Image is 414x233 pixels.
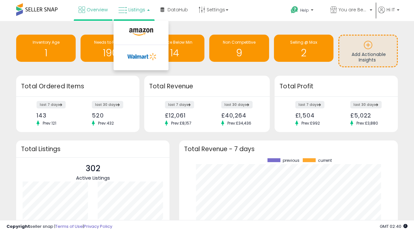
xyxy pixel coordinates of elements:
strong: Copyright [6,223,30,229]
span: Add Actionable Insights [352,51,386,63]
a: Help [286,1,324,21]
span: 2025-10-13 02:40 GMT [380,223,408,229]
a: Hi IT [378,6,399,21]
a: Needs to Reprice 190 [81,35,140,62]
span: Prev: £992 [298,120,323,126]
h1: 1 [19,48,72,58]
span: Help [300,7,309,13]
span: Prev: £3,880 [353,120,381,126]
span: Needs to Reprice [94,39,127,45]
label: last 30 days [350,101,382,108]
span: current [318,158,332,163]
span: BB Price Below Min [157,39,192,45]
h1: 9 [212,48,266,58]
div: seller snap | | [6,224,112,230]
label: last 7 days [295,101,324,108]
div: £40,264 [221,112,258,119]
h3: Total Revenue [149,82,265,91]
h3: Total Ordered Items [21,82,135,91]
span: previous [283,158,300,163]
a: Non Competitive 9 [209,35,269,62]
a: Privacy Policy [84,223,112,229]
h1: 190 [84,48,137,58]
h1: 14 [148,48,201,58]
span: Prev: £34,436 [224,120,255,126]
div: £5,022 [350,112,387,119]
span: DataHub [168,6,188,13]
a: Terms of Use [55,223,83,229]
i: Get Help [290,6,299,14]
span: Prev: £8,157 [168,120,195,126]
h3: Total Profit [279,82,393,91]
p: 302 [76,162,110,175]
label: last 7 days [165,101,194,108]
label: last 30 days [221,101,253,108]
label: last 30 days [92,101,123,108]
span: Selling @ Max [290,39,317,45]
h3: Total Revenue - 7 days [184,147,393,151]
span: Prev: 121 [39,120,60,126]
span: Prev: 432 [95,120,117,126]
span: Overview [87,6,108,13]
h1: 2 [277,48,330,58]
div: £1,504 [295,112,332,119]
span: Non Competitive [223,39,256,45]
h3: Total Listings [21,147,165,151]
a: BB Price Below Min 14 [145,35,204,62]
div: 520 [92,112,128,119]
label: last 7 days [37,101,66,108]
div: 143 [37,112,73,119]
div: £12,061 [165,112,202,119]
span: Inventory Age [33,39,60,45]
a: Inventory Age 1 [16,35,76,62]
span: Hi IT [387,6,395,13]
span: Listings [128,6,145,13]
a: Selling @ Max 2 [274,35,333,62]
span: You are Beautiful ([GEOGRAPHIC_DATA]) [339,6,368,13]
span: Active Listings [76,174,110,181]
a: Add Actionable Insights [339,36,397,66]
